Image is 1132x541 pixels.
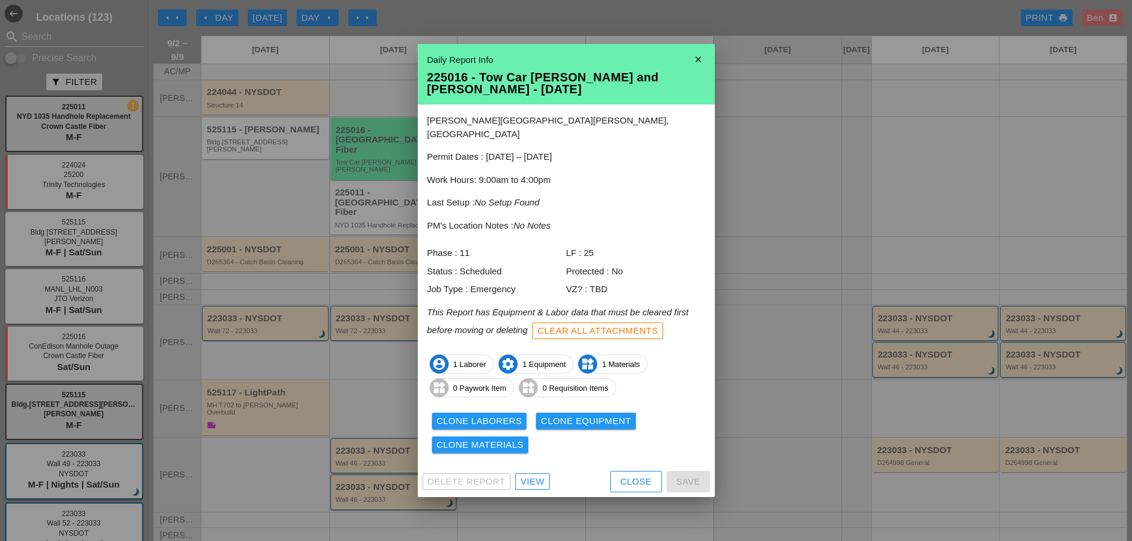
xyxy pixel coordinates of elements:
span: 1 Materials [579,355,647,374]
p: Last Setup : [427,196,705,210]
div: Status : Scheduled [427,265,566,279]
div: Protected : No [566,265,705,279]
div: Job Type : Emergency [427,283,566,296]
p: [PERSON_NAME][GEOGRAPHIC_DATA][PERSON_NAME], [GEOGRAPHIC_DATA] [427,114,705,141]
button: Clone Laborers [432,413,527,429]
a: View [515,473,550,490]
i: widgets [430,378,449,397]
div: Clear All Attachments [538,324,658,338]
span: 1 Laborer [430,355,494,374]
i: widgets [578,355,597,374]
i: close [686,48,710,71]
i: account_circle [430,355,449,374]
i: No Setup Found [475,197,540,207]
div: Clone Equipment [541,415,631,428]
p: PM's Location Notes : [427,219,705,233]
span: 0 Paywork Item [430,378,514,397]
div: LF : 25 [566,246,705,260]
div: Clone Laborers [437,415,522,428]
p: Work Hours: 9:00am to 4:00pm [427,173,705,187]
button: Clone Materials [432,436,529,453]
button: Clear All Attachments [532,322,664,339]
i: widgets [519,378,538,397]
span: 0 Requisition Items [519,378,616,397]
i: No Notes [513,220,551,230]
div: View [521,475,544,489]
span: 1 Equipment [499,355,573,374]
div: Close [620,475,652,489]
div: 225016 - Tow Car [PERSON_NAME] and [PERSON_NAME] - [DATE] [427,71,705,95]
div: VZ? : TBD [566,283,705,296]
button: Close [610,471,662,492]
i: This Report has Equipment & Labor data that must be cleared first before moving or deleting [427,307,689,335]
p: Permit Dates : [DATE] – [DATE] [427,150,705,164]
i: settings [499,355,518,374]
button: Clone Equipment [536,413,636,429]
div: Phase : 11 [427,246,566,260]
div: Clone Materials [437,438,524,452]
div: Daily Report Info [427,53,705,67]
